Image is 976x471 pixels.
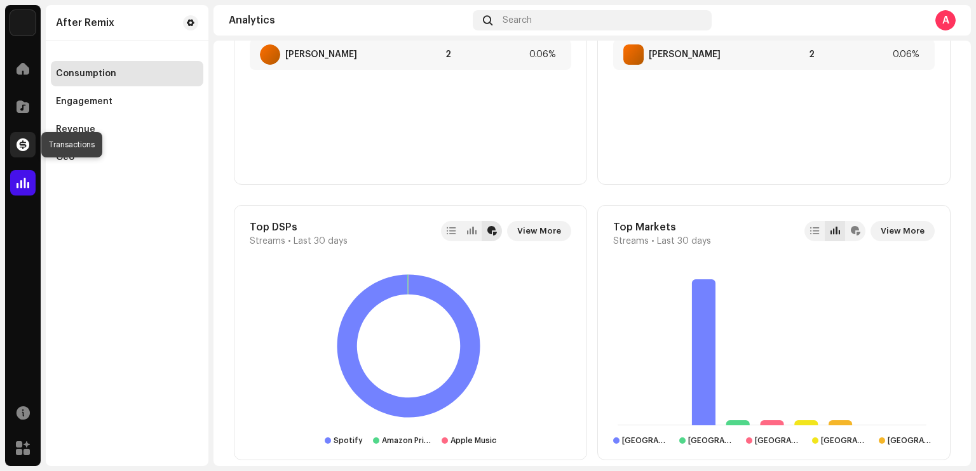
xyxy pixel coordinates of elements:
div: Analytics [229,15,468,25]
button: View More [507,221,571,241]
span: Search [503,15,532,25]
re-m-nav-item: Revenue [51,117,203,142]
div: A [935,10,956,30]
div: Australia [821,435,868,446]
div: Arti Yadav [649,50,721,60]
re-m-nav-item: Geo [51,145,203,170]
div: Top DSPs [250,221,348,234]
div: Top Markets [613,221,711,234]
div: Arti Yadav [285,50,357,60]
span: • [651,236,654,246]
div: 2 [445,50,524,60]
div: Canada [688,435,735,446]
div: United Kingdom [888,435,935,446]
span: Streams [250,236,285,246]
div: United States of America [755,435,802,446]
span: • [288,236,291,246]
re-m-nav-item: Engagement [51,89,203,114]
re-m-nav-item: Consumption [51,61,203,86]
div: Amazon Prime [382,435,431,446]
button: View More [871,221,935,241]
span: View More [517,218,561,244]
div: Geo [56,152,74,163]
div: Engagement [56,96,112,107]
div: Spotify [334,435,363,446]
div: 0.06% [529,50,561,60]
span: Streams [613,236,649,246]
div: Apple Music [451,435,496,446]
div: India [622,435,669,446]
span: Last 30 days [294,236,348,246]
div: 2 [809,50,888,60]
div: After Remix [56,18,114,28]
div: 0.06% [893,50,925,60]
span: View More [881,218,925,244]
img: 33004b37-325d-4a8b-b51f-c12e9b964943 [10,10,36,36]
div: Consumption [56,69,116,79]
span: Last 30 days [657,236,711,246]
div: Revenue [56,124,95,135]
